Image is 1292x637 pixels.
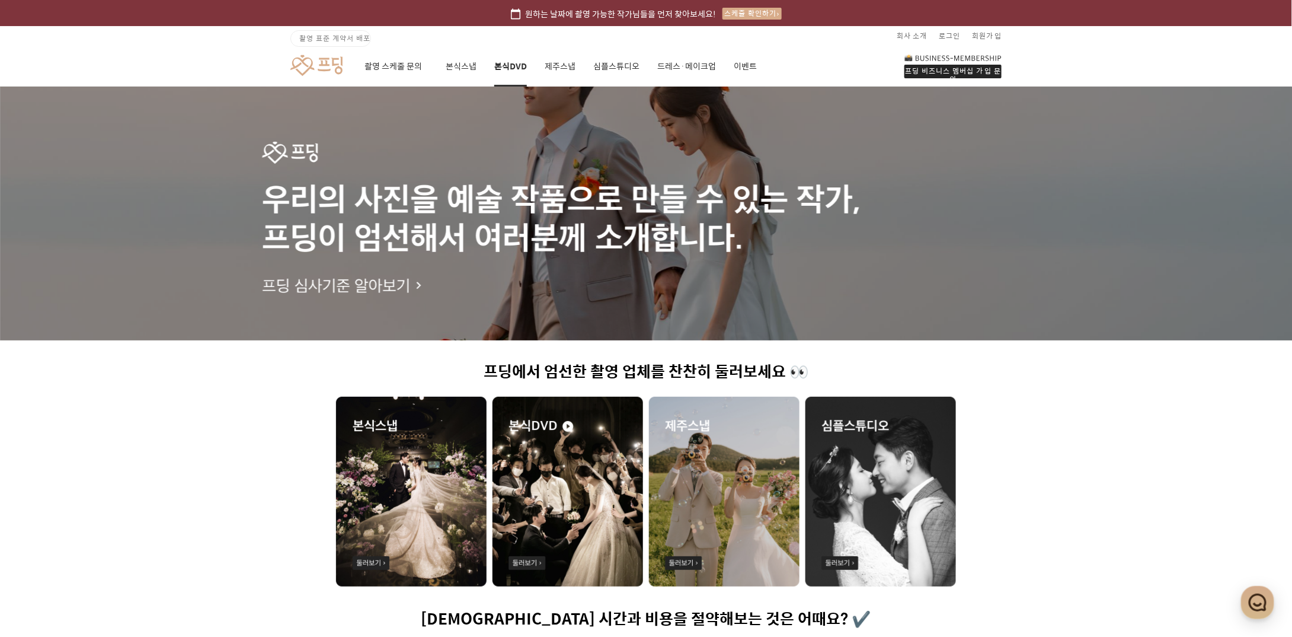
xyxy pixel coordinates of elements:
[972,26,1002,45] a: 회원가입
[336,363,956,381] h1: 프딩에서 엄선한 촬영 업체를 찬찬히 둘러보세요 👀
[183,394,197,403] span: 설정
[108,394,123,404] span: 대화
[364,46,428,87] a: 촬영 스케줄 문의
[4,376,78,406] a: 홈
[657,46,716,87] a: 드레스·메이크업
[37,394,44,403] span: 홈
[734,46,757,87] a: 이벤트
[78,376,153,406] a: 대화
[290,30,371,47] a: 촬영 표준 계약서 배포
[526,7,717,20] span: 원하는 날짜에 촬영 가능한 작가님들을 먼저 찾아보세요!
[336,610,956,629] h1: [DEMOGRAPHIC_DATA] 시간과 비용을 절약해보는 것은 어때요? ✔️
[545,46,575,87] a: 제주스냅
[897,26,927,45] a: 회사 소개
[593,46,639,87] a: 심플스튜디오
[494,46,527,87] a: 본식DVD
[722,8,782,20] div: 스케줄 확인하기
[939,26,960,45] a: 로그인
[904,53,1002,78] a: 프딩 비즈니스 멤버십 가입 문의
[153,376,228,406] a: 설정
[299,33,370,43] span: 촬영 표준 계약서 배포
[904,65,1002,78] div: 프딩 비즈니스 멤버십 가입 문의
[446,46,476,87] a: 본식스냅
